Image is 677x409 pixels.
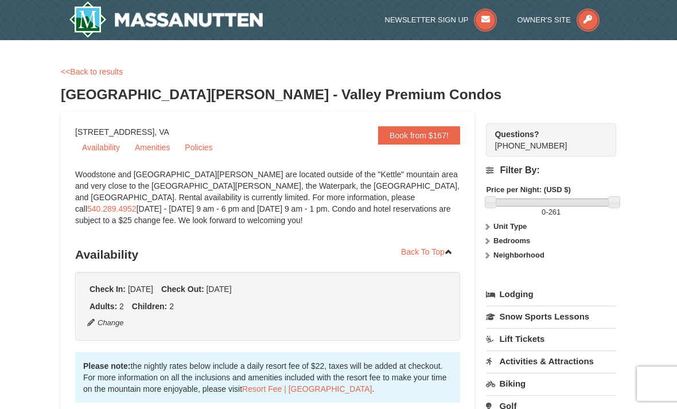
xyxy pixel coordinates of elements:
strong: Price per Night: (USD $) [486,185,570,194]
span: 261 [548,208,561,216]
a: Snow Sports Lessons [486,306,616,327]
a: Newsletter Sign Up [385,15,497,24]
div: the nightly rates below include a daily resort fee of $22, taxes will be added at checkout. For m... [75,352,460,403]
strong: Please note: [83,361,130,371]
strong: Unit Type [493,222,527,231]
span: 2 [169,302,174,311]
span: 0 [542,208,546,216]
a: Back To Top [394,243,460,260]
span: [PHONE_NUMBER] [495,128,596,150]
a: Massanutten Resort [69,1,263,38]
h4: Filter By: [486,165,616,176]
a: Availability [75,139,127,156]
strong: Children: [132,302,167,311]
span: [DATE] [128,285,153,294]
strong: Questions? [495,130,539,139]
strong: Bedrooms [493,236,530,245]
a: Biking [486,373,616,394]
h3: Availability [75,243,460,266]
span: Owner's Site [517,15,571,24]
a: 540.289.4952 [87,204,137,213]
a: Activities & Attractions [486,350,616,372]
strong: Neighborhood [493,251,544,259]
button: Change [87,317,124,329]
a: Lodging [486,284,616,305]
a: <<Back to results [61,67,123,76]
strong: Check In: [90,285,126,294]
span: 2 [119,302,124,311]
a: Owner's Site [517,15,600,24]
a: Book from $167! [378,126,460,145]
span: Newsletter Sign Up [385,15,469,24]
img: Massanutten Resort Logo [69,1,263,38]
strong: Check Out: [161,285,204,294]
a: Lift Tickets [486,328,616,349]
span: [DATE] [206,285,231,294]
h3: [GEOGRAPHIC_DATA][PERSON_NAME] - Valley Premium Condos [61,83,616,106]
a: Policies [178,139,219,156]
strong: Adults: [90,302,117,311]
label: - [486,207,616,218]
a: Resort Fee | [GEOGRAPHIC_DATA] [242,384,372,394]
div: Woodstone and [GEOGRAPHIC_DATA][PERSON_NAME] are located outside of the "Kettle" mountain area an... [75,169,460,237]
a: Amenities [128,139,177,156]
